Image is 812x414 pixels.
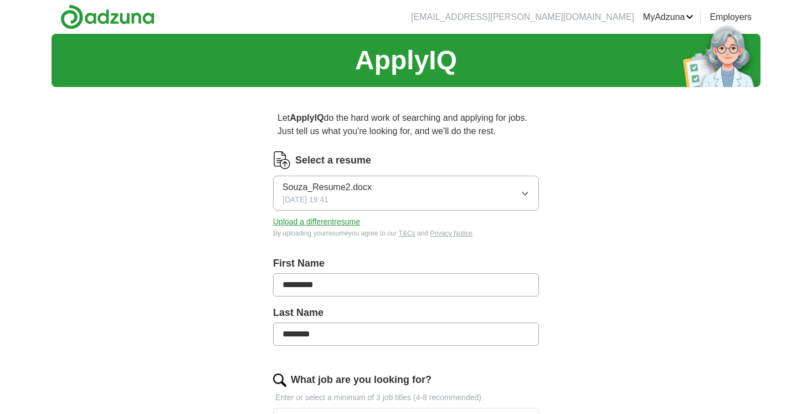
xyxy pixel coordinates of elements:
[273,228,539,238] div: By uploading your resume you agree to our and .
[399,229,415,237] a: T&Cs
[282,181,372,194] span: Souza_Resume2.docx
[710,11,752,24] a: Employers
[273,107,539,142] p: Let do the hard work of searching and applying for jobs. Just tell us what you're looking for, an...
[273,305,539,320] label: Last Name
[273,392,539,403] p: Enter or select a minimum of 3 job titles (4-8 recommended)
[282,194,328,206] span: [DATE] 19:41
[411,11,634,24] li: [EMAIL_ADDRESS][PERSON_NAME][DOMAIN_NAME]
[273,151,291,169] img: CV Icon
[643,11,694,24] a: MyAdzuna
[273,374,286,387] img: search.png
[295,153,371,168] label: Select a resume
[273,256,539,271] label: First Name
[273,216,360,228] button: Upload a differentresume
[355,40,457,80] h1: ApplyIQ
[430,229,472,237] a: Privacy Notice
[60,4,155,29] img: Adzuna logo
[290,113,323,122] strong: ApplyIQ
[291,372,431,387] label: What job are you looking for?
[273,176,539,211] button: Souza_Resume2.docx[DATE] 19:41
